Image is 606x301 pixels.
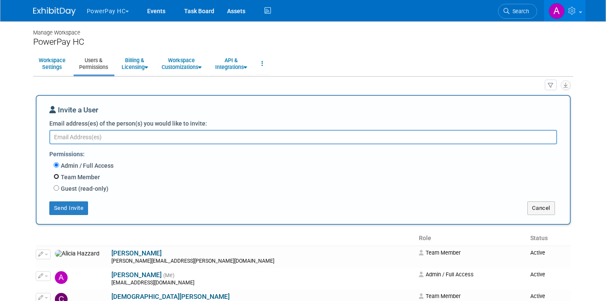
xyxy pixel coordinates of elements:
[49,201,88,215] button: Send Invite
[49,105,557,119] div: Invite a User
[111,293,230,301] a: [DEMOGRAPHIC_DATA][PERSON_NAME]
[163,272,174,278] span: (Me)
[156,53,207,74] a: WorkspaceCustomizations
[33,37,573,47] div: PowerPay HC
[59,173,100,181] label: Team Member
[419,271,474,278] span: Admin / Full Access
[49,146,563,161] div: Permissions:
[210,53,253,74] a: API &Integrations
[33,7,76,16] img: ExhibitDay
[59,184,108,193] label: Guest (read-only)
[549,3,565,19] img: Arlene Cardie
[530,249,545,256] span: Active
[33,53,71,74] a: WorkspaceSettings
[530,293,545,299] span: Active
[59,161,114,170] label: Admin / Full Access
[74,53,114,74] a: Users &Permissions
[55,250,100,258] img: Alicia Hazzard
[527,231,571,246] th: Status
[55,271,68,284] img: Arlene Cardie
[509,8,529,14] span: Search
[498,4,537,19] a: Search
[419,293,461,299] span: Team Member
[111,280,413,287] div: [EMAIL_ADDRESS][DOMAIN_NAME]
[116,53,154,74] a: Billing &Licensing
[111,249,162,257] a: [PERSON_NAME]
[33,21,573,37] div: Manage Workspace
[415,231,527,246] th: Role
[527,201,555,215] button: Cancel
[530,271,545,278] span: Active
[419,249,461,256] span: Team Member
[111,258,413,265] div: [PERSON_NAME][EMAIL_ADDRESS][PERSON_NAME][DOMAIN_NAME]
[111,271,162,279] a: [PERSON_NAME]
[49,119,207,128] label: Email address(es) of the person(s) you would like to invite:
